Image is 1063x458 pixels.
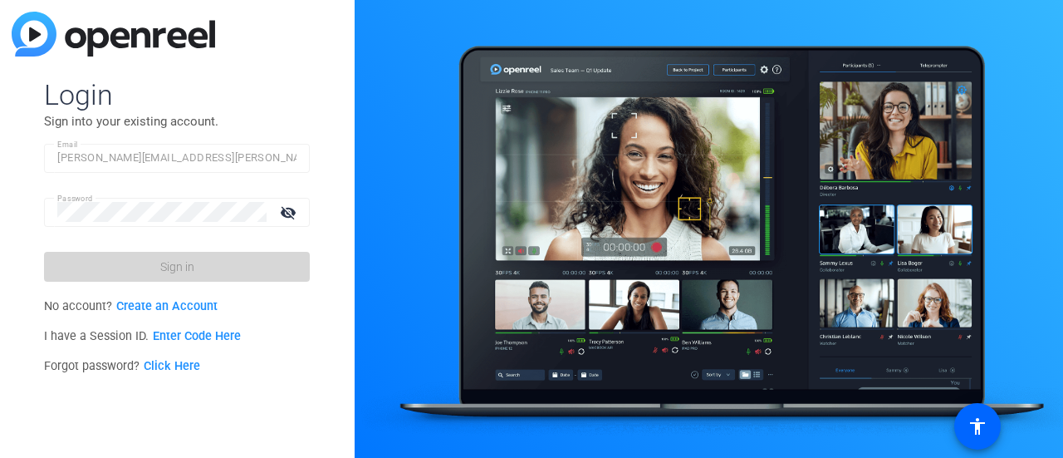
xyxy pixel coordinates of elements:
[44,359,200,373] span: Forgot password?
[144,359,200,373] a: Click Here
[57,140,78,149] mat-label: Email
[44,299,218,313] span: No account?
[44,329,241,343] span: I have a Session ID.
[116,299,218,313] a: Create an Account
[44,77,310,112] span: Login
[270,200,310,224] mat-icon: visibility_off
[153,329,241,343] a: Enter Code Here
[57,194,93,203] mat-label: Password
[967,416,987,436] mat-icon: accessibility
[57,148,296,168] input: Enter Email Address
[12,12,215,57] img: blue-gradient.svg
[44,112,310,131] p: Sign into your existing account.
